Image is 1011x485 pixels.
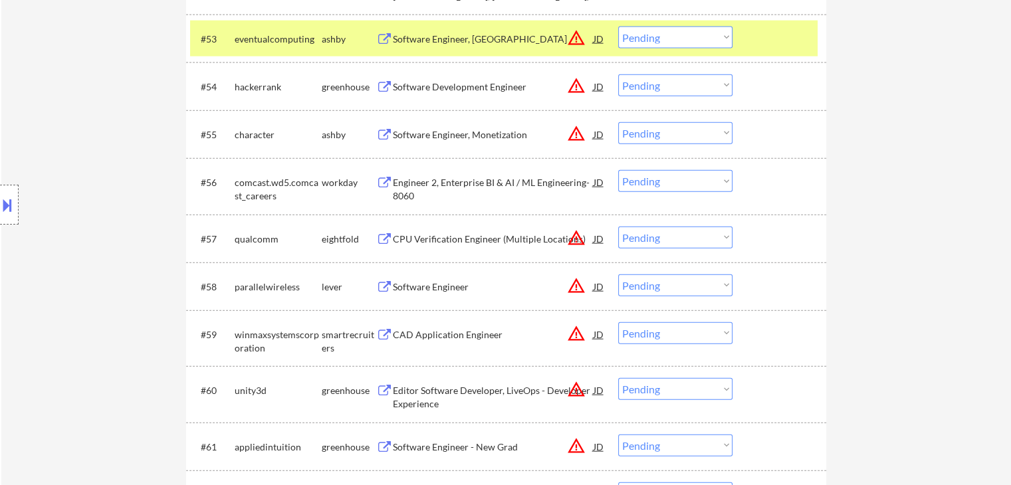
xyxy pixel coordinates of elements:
[592,322,606,346] div: JD
[201,33,224,46] div: #53
[201,440,224,454] div: #61
[567,380,586,399] button: warning_amber
[592,170,606,194] div: JD
[393,440,594,454] div: Software Engineer - New Grad
[393,328,594,341] div: CAD Application Engineer
[235,328,322,354] div: winmaxsystemscorporation
[235,440,322,454] div: appliedintuition
[567,76,586,95] button: warning_amber
[235,33,322,46] div: eventualcomputing
[567,276,586,295] button: warning_amber
[322,128,376,142] div: ashby
[235,233,322,246] div: qualcomm
[592,435,606,458] div: JD
[235,384,322,397] div: unity3d
[322,33,376,46] div: ashby
[567,229,586,247] button: warning_amber
[201,80,224,94] div: #54
[393,233,594,246] div: CPU Verification Engineer (Multiple Locations)
[235,128,322,142] div: character
[592,227,606,250] div: JD
[393,280,594,294] div: Software Engineer
[592,122,606,146] div: JD
[393,176,594,202] div: Engineer 2, Enterprise BI & AI / ML Engineering-8060
[592,74,606,98] div: JD
[567,29,586,47] button: warning_amber
[592,378,606,402] div: JD
[567,124,586,143] button: warning_amber
[393,33,594,46] div: Software Engineer, [GEOGRAPHIC_DATA]
[393,80,594,94] div: Software Development Engineer
[201,328,224,341] div: #59
[201,384,224,397] div: #60
[322,80,376,94] div: greenhouse
[322,280,376,294] div: lever
[322,176,376,189] div: workday
[235,176,322,202] div: comcast.wd5.comcast_careers
[235,280,322,294] div: parallelwireless
[592,27,606,50] div: JD
[567,436,586,455] button: warning_amber
[322,440,376,454] div: greenhouse
[393,384,594,410] div: Editor Software Developer, LiveOps - Developer Experience
[322,233,376,246] div: eightfold
[567,324,586,343] button: warning_amber
[322,328,376,354] div: smartrecruiters
[322,384,376,397] div: greenhouse
[592,274,606,298] div: JD
[393,128,594,142] div: Software Engineer, Monetization
[235,80,322,94] div: hackerrank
